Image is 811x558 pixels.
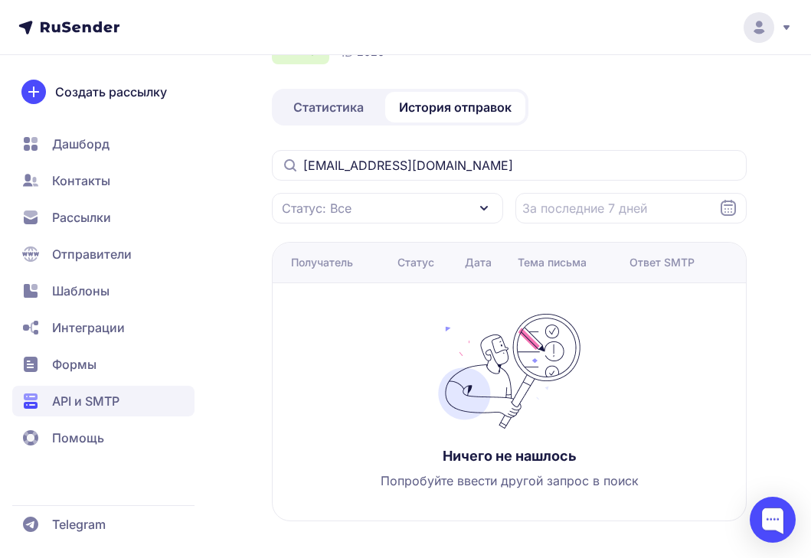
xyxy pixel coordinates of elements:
span: API и SMTP [52,392,119,410]
a: Статистика [275,92,382,122]
span: Попробуйте ввести другой запрос в поиск [381,472,639,490]
img: no_photo [433,314,586,429]
div: Дата [465,255,492,270]
div: Статус [397,255,434,270]
span: Дашборд [52,135,110,153]
span: Отправители [52,245,132,263]
span: Создать рассылку [55,83,167,101]
span: Рассылки [52,208,111,227]
input: Datepicker input [515,193,747,224]
span: Контакты [52,171,110,190]
span: Интеграции [52,318,125,337]
div: Ответ SMTP [630,255,695,270]
h3: Ничего не нашлось [443,447,577,465]
div: Тема письма [518,255,587,270]
span: Помощь [52,429,104,447]
a: История отправок [385,92,525,122]
span: История отправок [399,98,512,116]
span: Формы [52,355,96,374]
span: Шаблоны [52,282,110,300]
span: Telegram [52,515,106,534]
span: Статус: Все [282,199,352,217]
a: Telegram [12,509,195,540]
div: Получатель [291,255,353,270]
input: Поиск [272,150,747,181]
span: Статистика [293,98,364,116]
